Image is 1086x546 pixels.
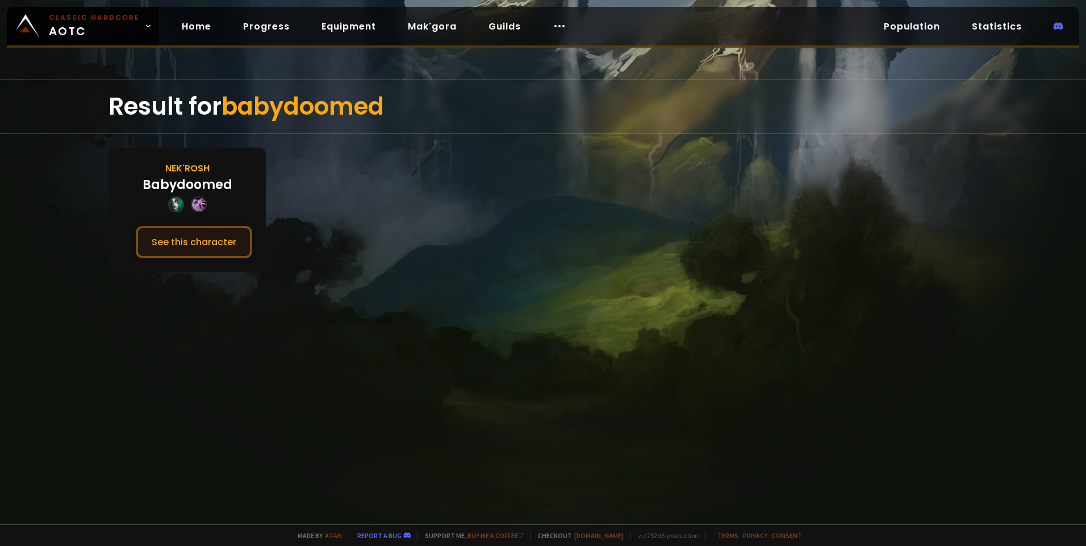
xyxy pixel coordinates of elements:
[222,90,384,123] span: babydoomed
[630,531,699,540] span: v. d752d5 - production
[165,161,210,175] div: Nek'Rosh
[417,531,524,540] span: Support me,
[963,15,1031,38] a: Statistics
[49,12,140,23] small: Classic Hardcore
[312,15,385,38] a: Equipment
[108,80,978,133] div: Result for
[291,531,342,540] span: Made by
[399,15,466,38] a: Mak'gora
[143,175,232,194] div: Babydoomed
[531,531,624,540] span: Checkout
[467,531,524,540] a: Buy me a coffee
[772,531,802,540] a: Consent
[717,531,738,540] a: Terms
[234,15,299,38] a: Progress
[357,531,402,540] a: Report a bug
[7,7,159,45] a: Classic HardcoreAOTC
[574,531,624,540] a: [DOMAIN_NAME]
[479,15,530,38] a: Guilds
[743,531,767,540] a: Privacy
[875,15,949,38] a: Population
[136,226,252,258] button: See this character
[49,12,140,40] span: AOTC
[173,15,220,38] a: Home
[325,531,342,540] a: a fan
